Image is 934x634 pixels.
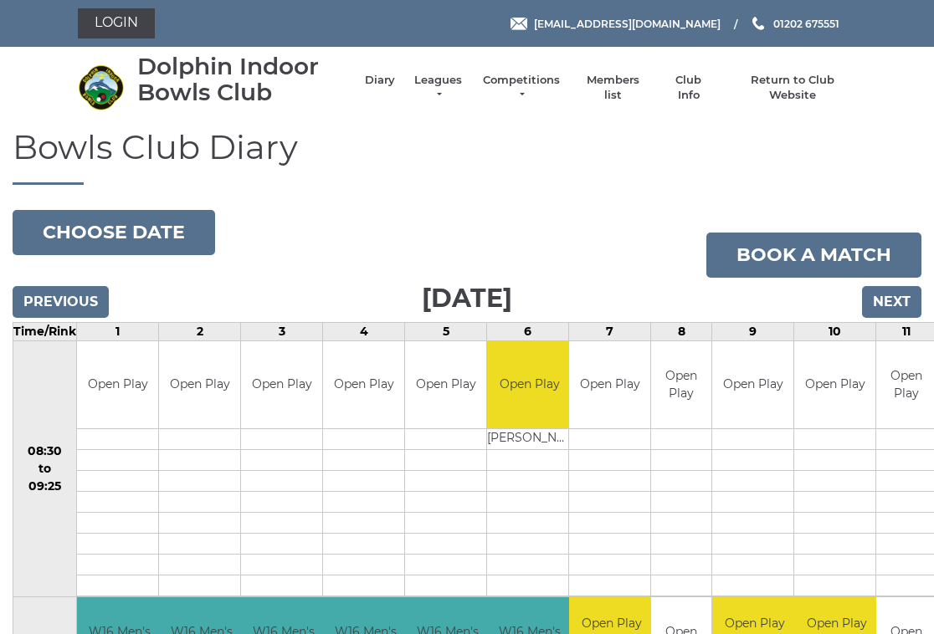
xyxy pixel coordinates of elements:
[323,322,405,340] td: 4
[730,73,856,103] a: Return to Club Website
[577,73,647,103] a: Members list
[752,17,764,30] img: Phone us
[13,322,77,340] td: Time/Rink
[405,322,487,340] td: 5
[706,233,921,278] a: Book a match
[13,210,215,255] button: Choose date
[13,340,77,597] td: 08:30 to 09:25
[13,129,921,185] h1: Bowls Club Diary
[750,16,839,32] a: Phone us 01202 675551
[794,341,875,429] td: Open Play
[487,429,572,450] td: [PERSON_NAME]
[481,73,562,103] a: Competitions
[78,64,124,110] img: Dolphin Indoor Bowls Club
[712,322,794,340] td: 9
[665,73,713,103] a: Club Info
[712,341,793,429] td: Open Play
[487,322,569,340] td: 6
[569,341,650,429] td: Open Play
[13,286,109,318] input: Previous
[405,341,486,429] td: Open Play
[365,73,395,88] a: Diary
[137,54,348,105] div: Dolphin Indoor Bowls Club
[159,322,241,340] td: 2
[77,341,158,429] td: Open Play
[241,341,322,429] td: Open Play
[77,322,159,340] td: 1
[78,8,155,38] a: Login
[241,322,323,340] td: 3
[651,322,712,340] td: 8
[487,341,572,429] td: Open Play
[511,18,527,30] img: Email
[773,17,839,29] span: 01202 675551
[412,73,464,103] a: Leagues
[569,322,651,340] td: 7
[651,341,711,429] td: Open Play
[794,322,876,340] td: 10
[511,16,721,32] a: Email [EMAIL_ADDRESS][DOMAIN_NAME]
[323,341,404,429] td: Open Play
[862,286,921,318] input: Next
[159,341,240,429] td: Open Play
[534,17,721,29] span: [EMAIL_ADDRESS][DOMAIN_NAME]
